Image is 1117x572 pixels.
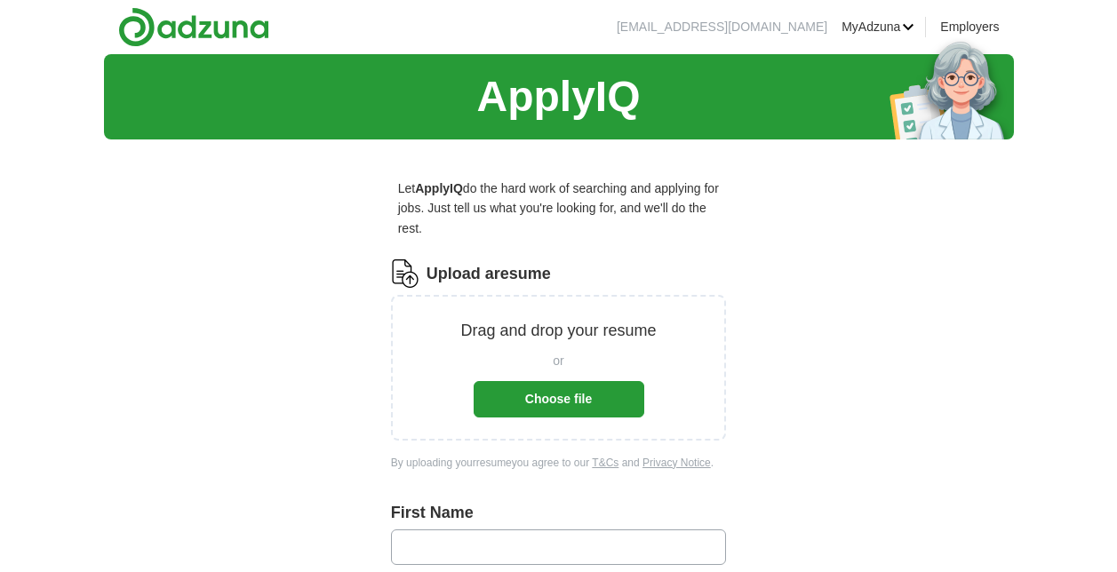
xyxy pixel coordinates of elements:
label: Upload a resume [427,261,551,287]
button: Choose file [474,381,644,417]
p: Let do the hard work of searching and applying for jobs. Just tell us what you're looking for, an... [391,171,727,245]
h1: ApplyIQ [476,63,640,131]
label: First Name [391,500,727,526]
span: or [553,351,563,370]
a: Privacy Notice [642,457,711,469]
a: T&Cs [592,457,618,469]
img: CV Icon [391,259,419,288]
strong: ApplyIQ [415,181,463,195]
li: [EMAIL_ADDRESS][DOMAIN_NAME] [617,17,827,36]
a: MyAdzuna [842,17,914,36]
div: By uploading your resume you agree to our and . [391,455,727,472]
img: Adzuna logo [118,7,269,47]
p: Drag and drop your resume [460,318,656,344]
a: Employers [940,17,999,36]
